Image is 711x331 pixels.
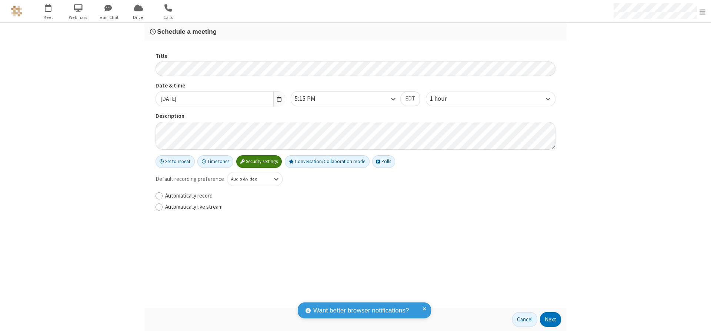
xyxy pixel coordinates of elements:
[372,155,395,168] button: Polls
[64,14,92,21] span: Webinars
[94,14,122,21] span: Team Chat
[157,28,217,35] span: Schedule a meeting
[231,176,266,182] div: Audio & video
[512,312,537,327] button: Cancel
[156,155,195,168] button: Set to repeat
[156,112,555,120] label: Description
[285,155,370,168] button: Conversation/Collaboration mode
[295,94,328,104] div: 5:15 PM
[34,14,62,21] span: Meet
[236,155,282,168] button: Security settings
[165,192,555,200] label: Automatically record
[692,312,705,326] iframe: Chat
[430,94,460,104] div: 1 hour
[197,155,233,168] button: Timezones
[154,14,182,21] span: Calls
[124,14,152,21] span: Drive
[156,175,224,183] span: Default recording preference
[400,92,420,106] button: EDT
[165,203,555,211] label: Automatically live stream
[540,312,561,327] button: Next
[156,82,285,90] label: Date & time
[313,306,409,315] span: Want better browser notifications?
[11,6,22,17] img: QA Selenium DO NOT DELETE OR CHANGE
[156,52,555,60] label: Title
